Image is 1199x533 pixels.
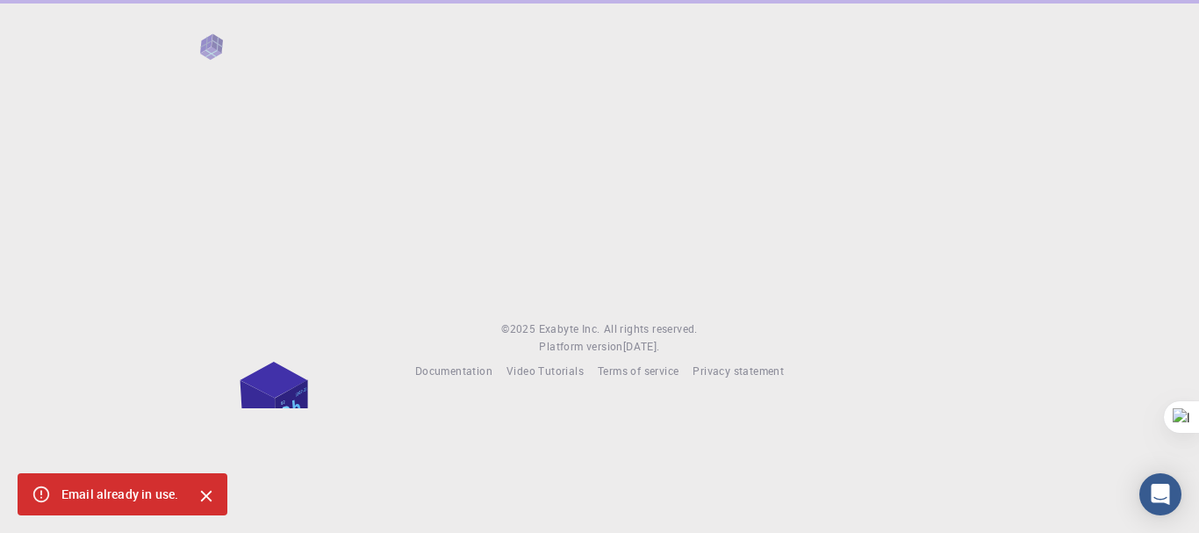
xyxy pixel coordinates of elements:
a: Terms of service [598,363,678,380]
span: Privacy statement [693,364,784,378]
span: © 2025 [501,321,538,338]
span: Terms of service [598,364,678,378]
a: Video Tutorials [506,363,584,380]
span: Platform version [539,338,622,356]
a: Exabyte Inc. [539,321,600,338]
div: Email already in use. [61,479,178,510]
span: Documentation [415,364,492,378]
a: Documentation [415,363,492,380]
span: Video Tutorials [506,364,584,378]
a: [DATE]. [623,338,660,356]
a: Privacy statement [693,363,784,380]
span: All rights reserved. [604,321,698,338]
button: Close [192,482,220,510]
div: Open Intercom Messenger [1139,473,1181,515]
span: Exabyte Inc. [539,321,600,335]
span: [DATE] . [623,339,660,353]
